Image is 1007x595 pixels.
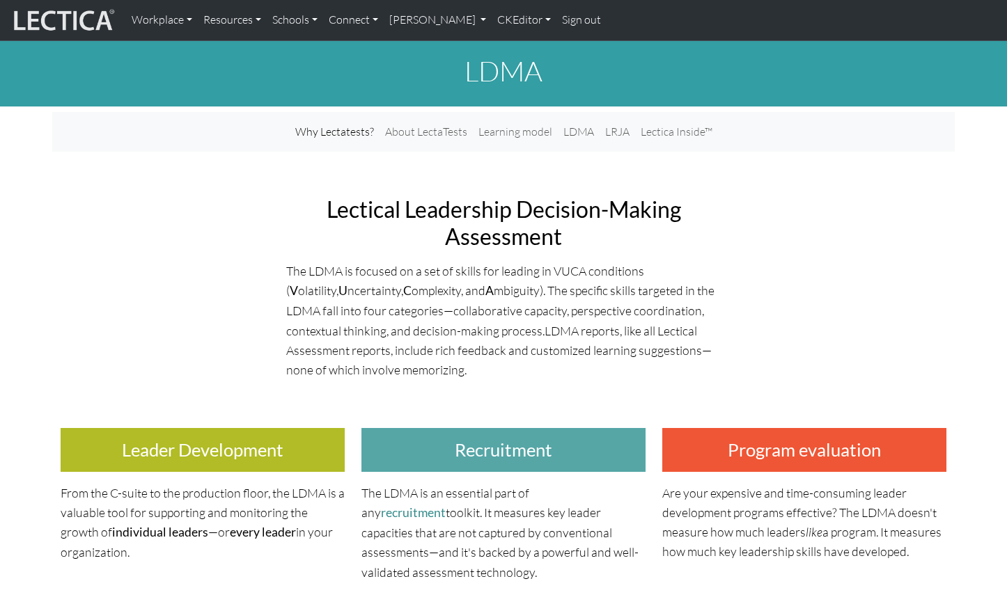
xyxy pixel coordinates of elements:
[10,7,115,33] img: lecticalive
[384,6,492,35] a: [PERSON_NAME]
[380,118,473,146] a: About LectaTests
[635,118,718,146] a: Lectica Inside™
[286,261,721,379] p: The LDMA is focused on a set of skills for leading in VUCA conditions ( olatility, ncertainty, om...
[61,483,345,562] p: From the C-suite to the production floor, the LDMA is a valuable tool for supporting and monitori...
[267,6,323,35] a: Schools
[381,505,446,520] a: recruitment
[473,118,558,146] a: Learning model
[492,6,556,35] a: CKEditor
[662,428,946,472] h3: Program evaluation
[361,483,646,582] p: The LDMA is an essential part of any toolkit. It measures key leader capacities that are not capt...
[290,283,298,298] strong: V
[286,196,721,250] h2: Lectical Leadership Decision-Making Assessment
[198,6,267,35] a: Resources
[361,428,646,472] h3: Recruitment
[485,283,494,298] strong: A
[403,283,412,298] strong: C
[600,118,635,146] a: LRJA
[52,54,955,88] h1: LDMA
[338,283,348,298] strong: U
[112,525,208,539] strong: individual leaders
[558,118,600,146] a: LDMA
[323,6,384,35] a: Connect
[230,525,296,539] strong: every leader
[662,483,946,562] p: Are your expensive and time-consuming leader development programs effective? The LDMA doesn't mea...
[556,6,607,35] a: Sign out
[290,118,380,146] a: Why Lectatests?
[806,524,822,539] i: like
[61,428,345,472] h3: Leader Development
[126,6,198,35] a: Workplace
